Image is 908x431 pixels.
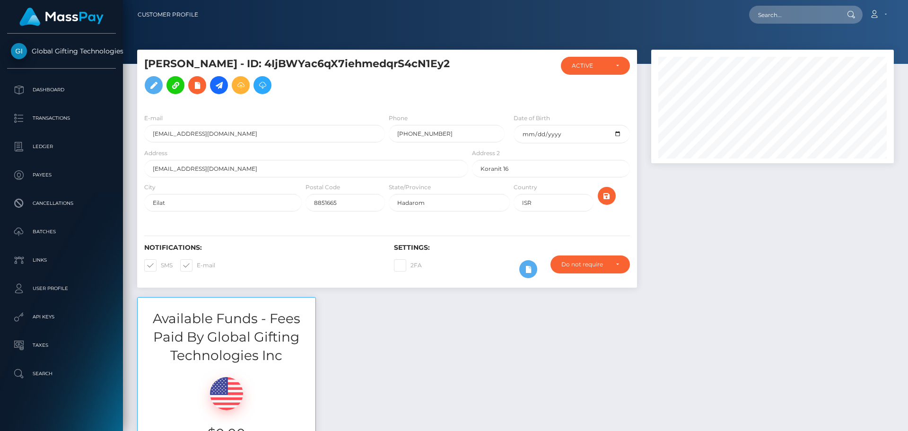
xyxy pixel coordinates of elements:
[210,76,228,94] a: Initiate Payout
[11,281,112,296] p: User Profile
[514,183,537,192] label: Country
[7,163,116,187] a: Payees
[144,114,163,123] label: E-mail
[11,338,112,352] p: Taxes
[144,149,167,158] label: Address
[389,114,408,123] label: Phone
[7,277,116,300] a: User Profile
[749,6,838,24] input: Search...
[394,259,422,272] label: 2FA
[144,183,156,192] label: City
[11,253,112,267] p: Links
[144,57,463,99] h5: [PERSON_NAME] - ID: 4IjBWYac6qX7iehmedqrS4cN1Ey2
[7,78,116,102] a: Dashboard
[19,8,104,26] img: MassPay Logo
[514,114,550,123] label: Date of Birth
[138,309,315,365] h3: Available Funds - Fees Paid By Global Gifting Technologies Inc
[11,225,112,239] p: Batches
[11,168,112,182] p: Payees
[11,140,112,154] p: Ledger
[472,149,500,158] label: Address 2
[7,334,116,357] a: Taxes
[144,259,173,272] label: SMS
[11,310,112,324] p: API Keys
[7,47,116,55] span: Global Gifting Technologies Inc
[7,135,116,158] a: Ledger
[561,261,608,268] div: Do not require
[11,43,27,59] img: Global Gifting Technologies Inc
[7,106,116,130] a: Transactions
[394,244,629,252] h6: Settings:
[11,196,112,211] p: Cancellations
[11,111,112,125] p: Transactions
[306,183,340,192] label: Postal Code
[561,57,630,75] button: ACTIVE
[180,259,215,272] label: E-mail
[7,305,116,329] a: API Keys
[389,183,431,192] label: State/Province
[550,255,630,273] button: Do not require
[7,220,116,244] a: Batches
[144,244,380,252] h6: Notifications:
[11,367,112,381] p: Search
[7,248,116,272] a: Links
[138,5,198,25] a: Customer Profile
[7,192,116,215] a: Cancellations
[572,62,608,70] div: ACTIVE
[210,377,243,410] img: USD.png
[11,83,112,97] p: Dashboard
[7,362,116,386] a: Search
